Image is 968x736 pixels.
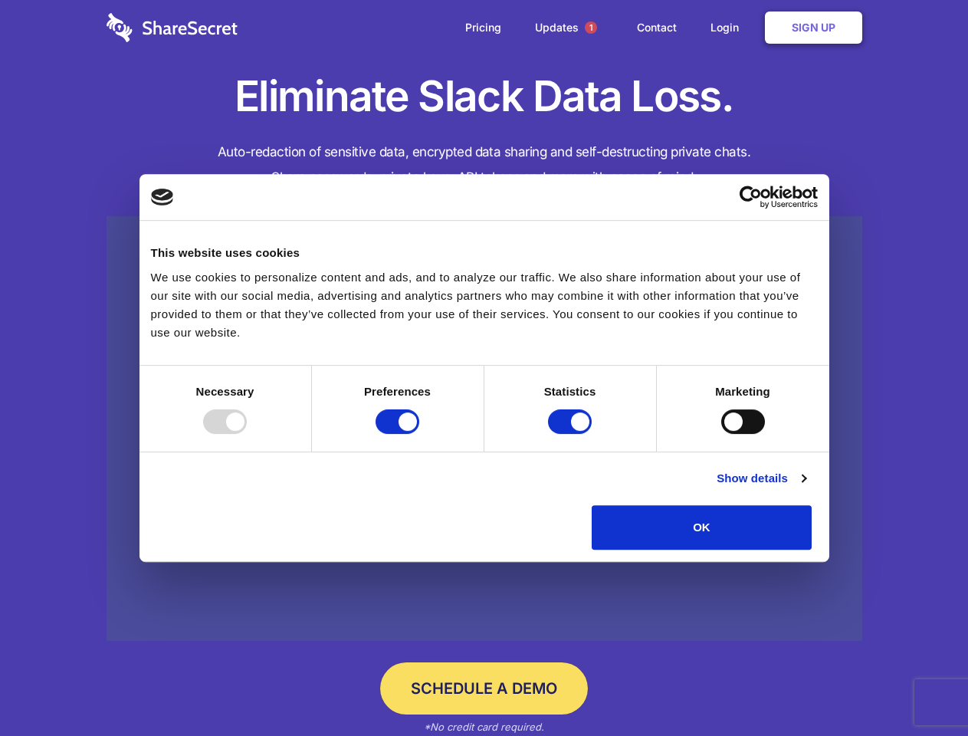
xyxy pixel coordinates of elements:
strong: Necessary [196,385,254,398]
a: Pricing [450,4,517,51]
strong: Preferences [364,385,431,398]
a: Contact [622,4,692,51]
a: Schedule a Demo [380,662,588,715]
h4: Auto-redaction of sensitive data, encrypted data sharing and self-destructing private chats. Shar... [107,140,862,190]
div: This website uses cookies [151,244,818,262]
a: Wistia video thumbnail [107,216,862,642]
img: logo [151,189,174,205]
div: We use cookies to personalize content and ads, and to analyze our traffic. We also share informat... [151,268,818,342]
a: Show details [717,469,806,488]
a: Usercentrics Cookiebot - opens in a new window [684,186,818,209]
em: *No credit card required. [424,721,544,733]
strong: Marketing [715,385,770,398]
span: 1 [585,21,597,34]
strong: Statistics [544,385,596,398]
img: logo-wordmark-white-trans-d4663122ce5f474addd5e946df7df03e33cb6a1c49d2221995e7729f52c070b2.svg [107,13,238,42]
a: Sign Up [765,11,862,44]
a: Login [695,4,762,51]
h1: Eliminate Slack Data Loss. [107,69,862,124]
button: OK [592,505,812,550]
